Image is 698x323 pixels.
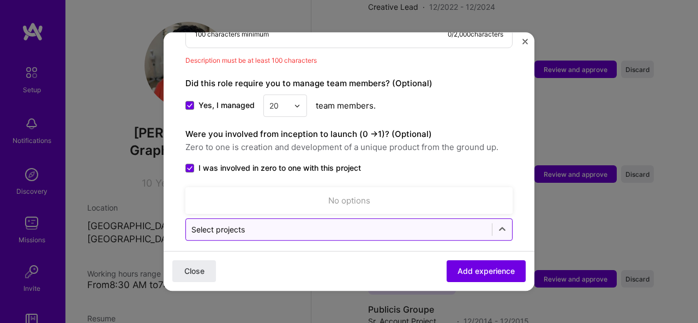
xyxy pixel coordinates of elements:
[185,56,317,64] span: Description must be at least 100 characters
[185,129,432,139] label: Were you involved from inception to launch (0 - > 1)? (Optional)
[191,224,245,235] div: Select projects
[198,100,255,111] span: Yes, I managed
[189,190,509,211] div: No options
[458,266,515,277] span: Add experience
[447,260,526,282] button: Add experience
[448,30,503,39] div: 0 / 2,000 characters
[185,94,513,117] div: team members.
[198,163,361,174] span: I was involved in zero to one with this project
[185,141,513,154] span: Zero to one is creation and development of a unique product from the ground up.
[522,39,528,50] button: Close
[172,260,216,282] button: Close
[294,103,300,109] img: drop icon
[195,30,269,39] div: 100 characters minimum
[184,266,204,277] span: Close
[185,78,432,88] label: Did this role require you to manage team members? (Optional)
[185,184,513,198] label: Related projects (Optional)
